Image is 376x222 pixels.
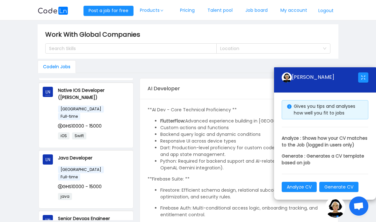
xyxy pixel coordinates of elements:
div: [PERSON_NAME] [282,72,358,83]
div: Search Skills [49,45,207,52]
span: Full-time [58,174,80,181]
p: Analyze : Shows how your CV matches to the Job (logged in users only) [282,135,368,148]
p: Firestore: Efficient schema design, relational subcollections, query optimization, and security r... [160,187,330,200]
button: Logout [314,6,338,16]
span: Full-time [58,113,80,120]
p: Native IOS Developer ([PERSON_NAME]) [58,87,129,101]
img: ground.ddcf5dcf.png [282,72,292,83]
i: icon: dollar [58,124,62,128]
span: Swift [72,132,86,139]
button: Analyze CV [282,182,317,192]
li: Responsive UI across device types [160,138,330,144]
i: icon: info-circle [287,104,292,109]
img: ground.ddcf5dcf.png [325,197,345,218]
span: [GEOGRAPHIC_DATA] [58,106,104,113]
span: GHS10000 - 15000 [58,183,102,190]
div: Codeln Jobs [38,60,76,73]
p: **Firebase Suite: ** [148,176,330,182]
span: GHS10000 - 15000 [58,123,102,129]
span: iOS [58,132,69,139]
img: logobg.f302741d.svg [38,7,68,15]
p: **AI Dev - Core Technical Proficiency ** [148,107,330,113]
p: Generate : Generates a CV template based on job [282,153,368,166]
li: Advanced experience building in [GEOGRAPHIC_DATA], including: [160,118,330,124]
i: icon: down [323,47,327,51]
div: Location [220,45,320,52]
span: Gives you tips and analyses how well you fit to jobs [294,103,355,116]
button: Post a job for free [83,6,134,16]
li: Backend query logic and dynamic conditions [160,131,330,138]
i: icon: down [160,9,164,12]
span: [GEOGRAPHIC_DATA] [58,166,104,173]
span: Work With Global Companies [45,29,144,40]
li: Custom actions and functions [160,124,330,131]
span: LN [46,154,50,165]
i: icon: dollar [58,184,62,189]
button: Generate CV [319,182,358,192]
li: Python: Required for backend support and AI-related prompt systems (e.g., OpenAI, Gemini integrat... [160,158,330,171]
p: Firebase Auth: Multi-conditional access logic, onboarding tracking, and entitlement control. [160,205,330,218]
strong: FlutterFlow: [160,118,185,124]
a: Open chat [349,196,368,216]
span: AI Developer [148,85,180,92]
a: Post a job for free [83,7,134,14]
p: Java Developer [58,154,129,161]
span: java [58,193,72,200]
button: icon: fullscreen [358,72,368,83]
li: Dart: Production-level proficiency for custom code blocks, logic handling, and app state management. [160,144,330,158]
p: Senior Devops Engineer [58,215,129,222]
